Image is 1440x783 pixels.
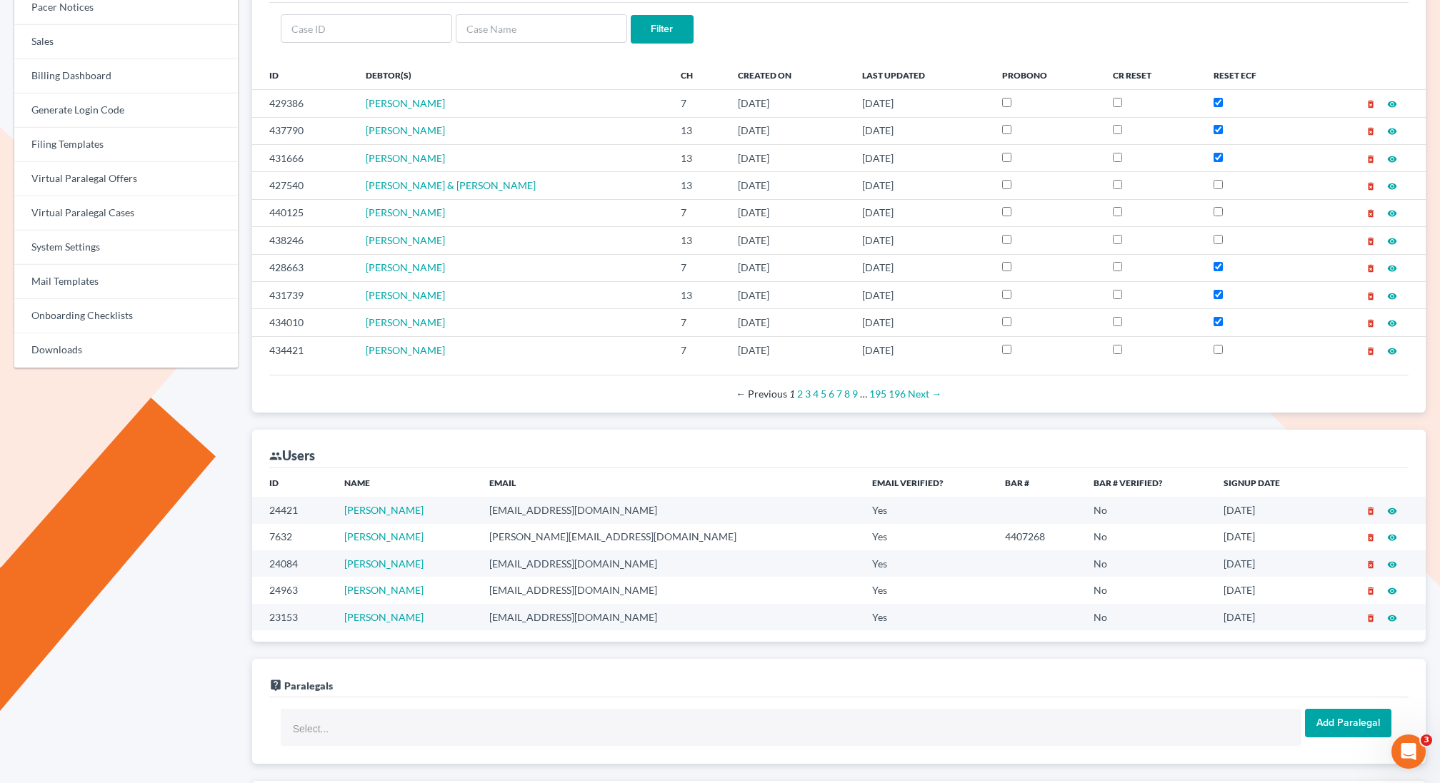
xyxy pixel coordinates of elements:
[861,550,994,577] td: Yes
[1387,206,1397,218] a: visibility
[1366,289,1376,301] a: delete_forever
[284,680,333,692] span: Paralegals
[1366,316,1376,328] a: delete_forever
[1387,291,1397,301] i: visibility
[1366,506,1376,516] i: delete_forever
[1387,208,1397,218] i: visibility
[1366,586,1376,596] i: delete_forever
[994,468,1083,497] th: Bar #
[366,206,445,218] a: [PERSON_NAME]
[478,524,861,550] td: [PERSON_NAME][EMAIL_ADDRESS][DOMAIN_NAME]
[1366,97,1376,109] a: delete_forever
[1387,181,1397,191] i: visibility
[1082,497,1211,523] td: No
[478,468,861,497] th: Email
[252,524,333,550] td: 7632
[736,388,787,400] span: Previous page
[478,497,861,523] td: [EMAIL_ADDRESS][DOMAIN_NAME]
[252,577,333,603] td: 24963
[851,336,991,363] td: [DATE]
[252,90,355,117] td: 429386
[1387,557,1397,570] a: visibility
[991,61,1101,89] th: ProBono
[1366,344,1376,356] a: delete_forever
[821,388,826,400] a: Page 5
[726,336,851,363] td: [DATE]
[252,281,355,308] td: 431739
[478,550,861,577] td: [EMAIL_ADDRESS][DOMAIN_NAME]
[813,388,819,400] a: Page 4
[252,61,355,89] th: ID
[861,497,994,523] td: Yes
[252,144,355,171] td: 431666
[366,124,445,136] span: [PERSON_NAME]
[861,524,994,550] td: Yes
[1366,318,1376,328] i: delete_forever
[1387,346,1397,356] i: visibility
[1387,611,1397,623] a: visibility
[669,336,726,363] td: 7
[851,172,991,199] td: [DATE]
[1366,557,1376,570] a: delete_forever
[908,388,941,400] a: Next page
[14,25,238,59] a: Sales
[1212,497,1324,523] td: [DATE]
[1387,318,1397,328] i: visibility
[252,117,355,144] td: 437790
[1366,291,1376,301] i: delete_forever
[366,289,445,301] a: [PERSON_NAME]
[14,299,238,333] a: Onboarding Checklists
[1366,152,1376,164] a: delete_forever
[252,468,333,497] th: ID
[1387,236,1397,246] i: visibility
[366,179,536,191] span: [PERSON_NAME] & [PERSON_NAME]
[669,281,726,308] td: 13
[1212,604,1324,630] td: [DATE]
[1366,181,1376,191] i: delete_forever
[366,316,445,328] a: [PERSON_NAME]
[1387,584,1397,596] a: visibility
[269,679,282,692] i: live_help
[1366,154,1376,164] i: delete_forever
[1387,261,1397,273] a: visibility
[861,604,994,630] td: Yes
[1391,734,1426,769] iframe: Intercom live chat
[1387,506,1397,516] i: visibility
[861,468,994,497] th: Email Verified?
[1366,206,1376,218] a: delete_forever
[1366,263,1376,273] i: delete_forever
[851,90,991,117] td: [DATE]
[252,227,355,254] td: 438246
[1387,97,1397,109] a: visibility
[1082,604,1211,630] td: No
[1202,61,1309,89] th: Reset ECF
[797,388,803,400] a: Page 2
[994,524,1083,550] td: 4407268
[726,227,851,254] td: [DATE]
[366,344,445,356] a: [PERSON_NAME]
[1387,504,1397,516] a: visibility
[252,497,333,523] td: 24421
[1212,524,1324,550] td: [DATE]
[669,227,726,254] td: 13
[366,152,445,164] span: [PERSON_NAME]
[14,162,238,196] a: Virtual Paralegal Offers
[366,234,445,246] a: [PERSON_NAME]
[1387,532,1397,542] i: visibility
[631,15,694,44] input: Filter
[1212,550,1324,577] td: [DATE]
[14,231,238,265] a: System Settings
[789,388,795,400] em: Page 1
[252,604,333,630] td: 23153
[354,61,669,89] th: Debtor(s)
[669,90,726,117] td: 7
[1082,550,1211,577] td: No
[1387,344,1397,356] a: visibility
[344,584,424,596] a: [PERSON_NAME]
[1387,179,1397,191] a: visibility
[14,128,238,162] a: Filing Templates
[669,61,726,89] th: Ch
